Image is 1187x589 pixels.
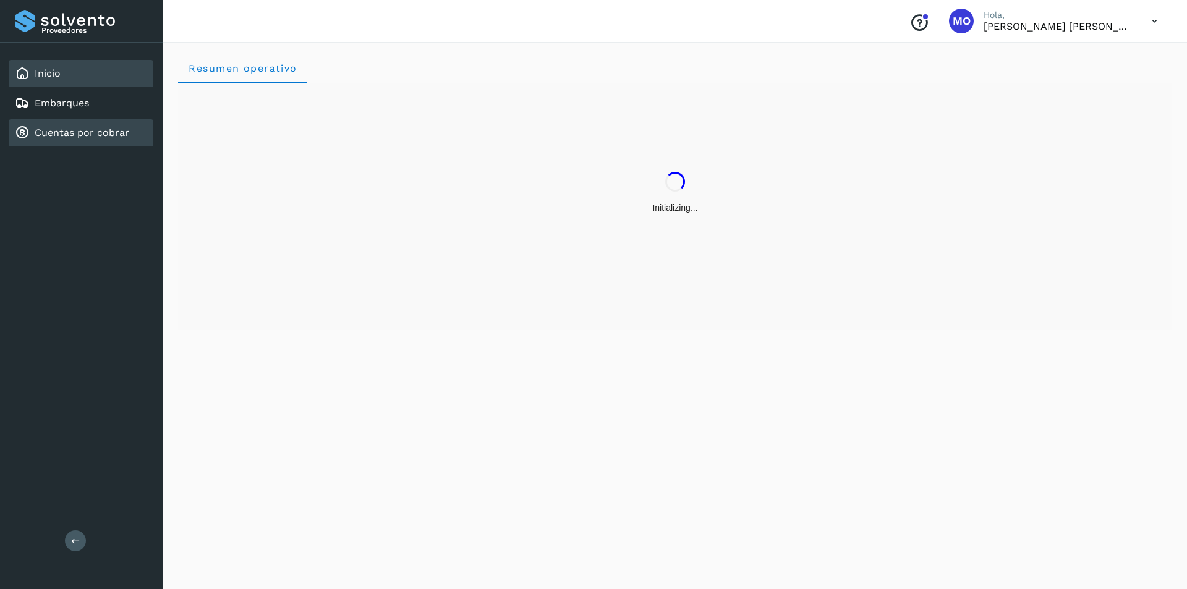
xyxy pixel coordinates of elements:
[188,62,297,74] span: Resumen operativo
[9,119,153,146] div: Cuentas por cobrar
[35,97,89,109] a: Embarques
[41,26,148,35] p: Proveedores
[9,90,153,117] div: Embarques
[9,60,153,87] div: Inicio
[984,20,1132,32] p: Macaria Olvera Camarillo
[984,10,1132,20] p: Hola,
[35,127,129,138] a: Cuentas por cobrar
[35,67,61,79] a: Inicio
